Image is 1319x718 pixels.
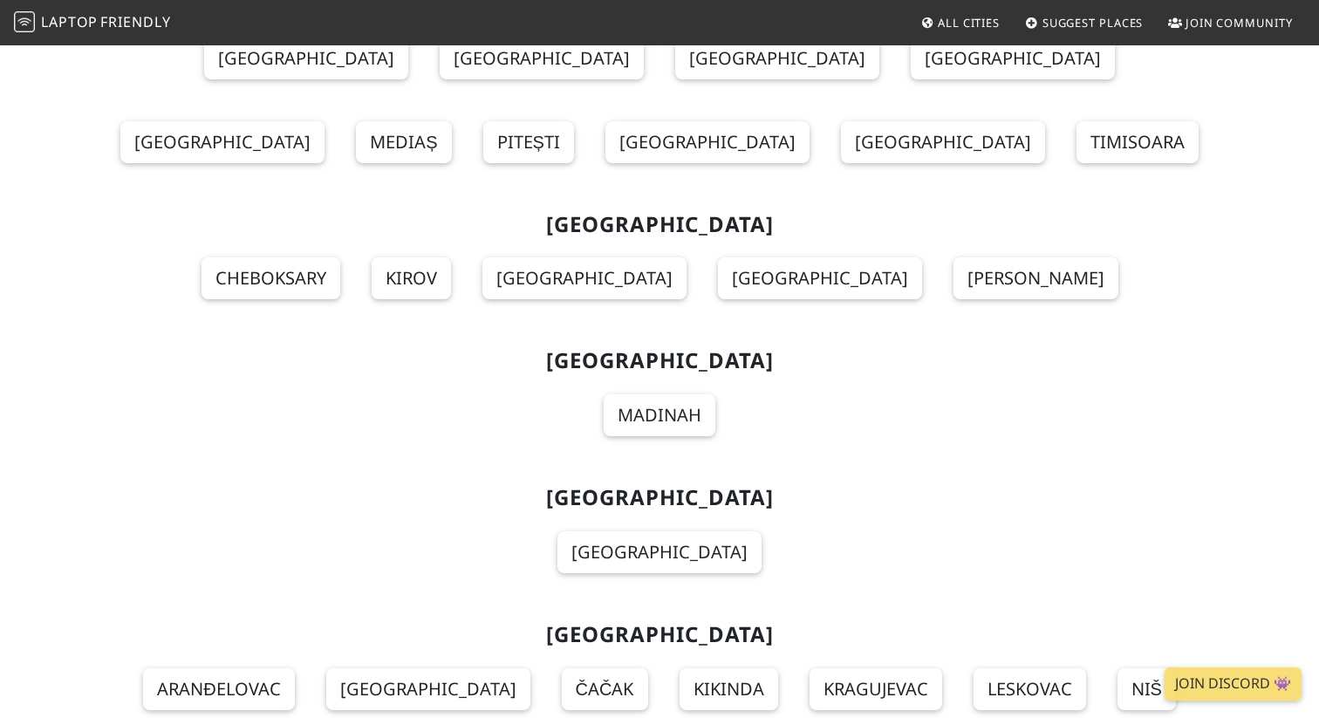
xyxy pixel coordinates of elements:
[372,257,451,299] a: Kirov
[204,38,408,79] a: [GEOGRAPHIC_DATA]
[680,668,778,710] a: Kikinda
[1076,121,1199,163] a: Timisoara
[482,257,687,299] a: [GEOGRAPHIC_DATA]
[440,38,644,79] a: [GEOGRAPHIC_DATA]
[810,668,942,710] a: Kragujevac
[356,121,451,163] a: Mediaș
[953,257,1118,299] a: [PERSON_NAME]
[1018,7,1151,38] a: Suggest Places
[1042,15,1144,31] span: Suggest Places
[562,668,648,710] a: Čačak
[1165,667,1302,701] a: Join Discord 👾
[94,212,1225,237] h2: [GEOGRAPHIC_DATA]
[94,622,1225,647] h2: [GEOGRAPHIC_DATA]
[120,121,325,163] a: [GEOGRAPHIC_DATA]
[974,668,1086,710] a: Leskovac
[938,15,1000,31] span: All Cities
[604,394,715,436] a: Madinah
[202,257,340,299] a: Cheboksary
[605,121,810,163] a: [GEOGRAPHIC_DATA]
[913,7,1007,38] a: All Cities
[326,668,530,710] a: [GEOGRAPHIC_DATA]
[1161,7,1300,38] a: Join Community
[143,668,294,710] a: Aranđelovac
[557,531,762,573] a: [GEOGRAPHIC_DATA]
[94,485,1225,510] h2: [GEOGRAPHIC_DATA]
[841,121,1045,163] a: [GEOGRAPHIC_DATA]
[14,8,171,38] a: LaptopFriendly LaptopFriendly
[14,11,35,32] img: LaptopFriendly
[483,121,574,163] a: Pitești
[718,257,922,299] a: [GEOGRAPHIC_DATA]
[911,38,1115,79] a: [GEOGRAPHIC_DATA]
[675,38,879,79] a: [GEOGRAPHIC_DATA]
[100,12,170,31] span: Friendly
[94,348,1225,373] h2: [GEOGRAPHIC_DATA]
[1117,668,1176,710] a: Niš
[41,12,98,31] span: Laptop
[1186,15,1293,31] span: Join Community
